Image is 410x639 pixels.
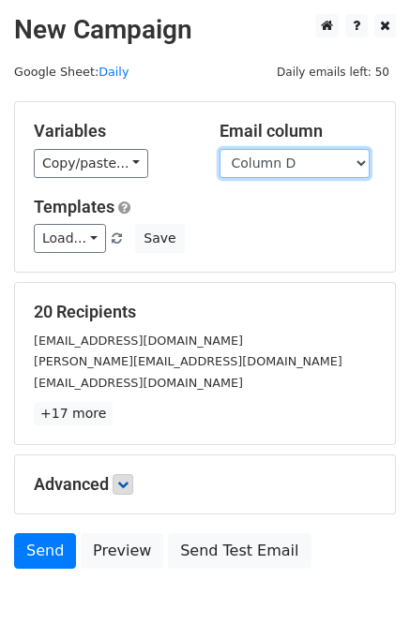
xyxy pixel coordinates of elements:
[220,121,377,141] h5: Email column
[316,549,410,639] iframe: Chat Widget
[14,533,76,569] a: Send
[81,533,163,569] a: Preview
[270,65,396,79] a: Daily emails left: 50
[34,149,148,178] a: Copy/paste...
[34,354,342,368] small: [PERSON_NAME][EMAIL_ADDRESS][DOMAIN_NAME]
[34,376,243,390] small: [EMAIL_ADDRESS][DOMAIN_NAME]
[34,121,191,141] h5: Variables
[34,197,114,216] a: Templates
[14,14,396,46] h2: New Campaign
[135,224,184,253] button: Save
[34,302,376,322] h5: 20 Recipients
[168,533,311,569] a: Send Test Email
[34,334,243,348] small: [EMAIL_ADDRESS][DOMAIN_NAME]
[270,62,396,82] span: Daily emails left: 50
[34,224,106,253] a: Load...
[34,474,376,495] h5: Advanced
[34,402,113,425] a: +17 more
[99,65,129,79] a: Daily
[14,65,129,79] small: Google Sheet:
